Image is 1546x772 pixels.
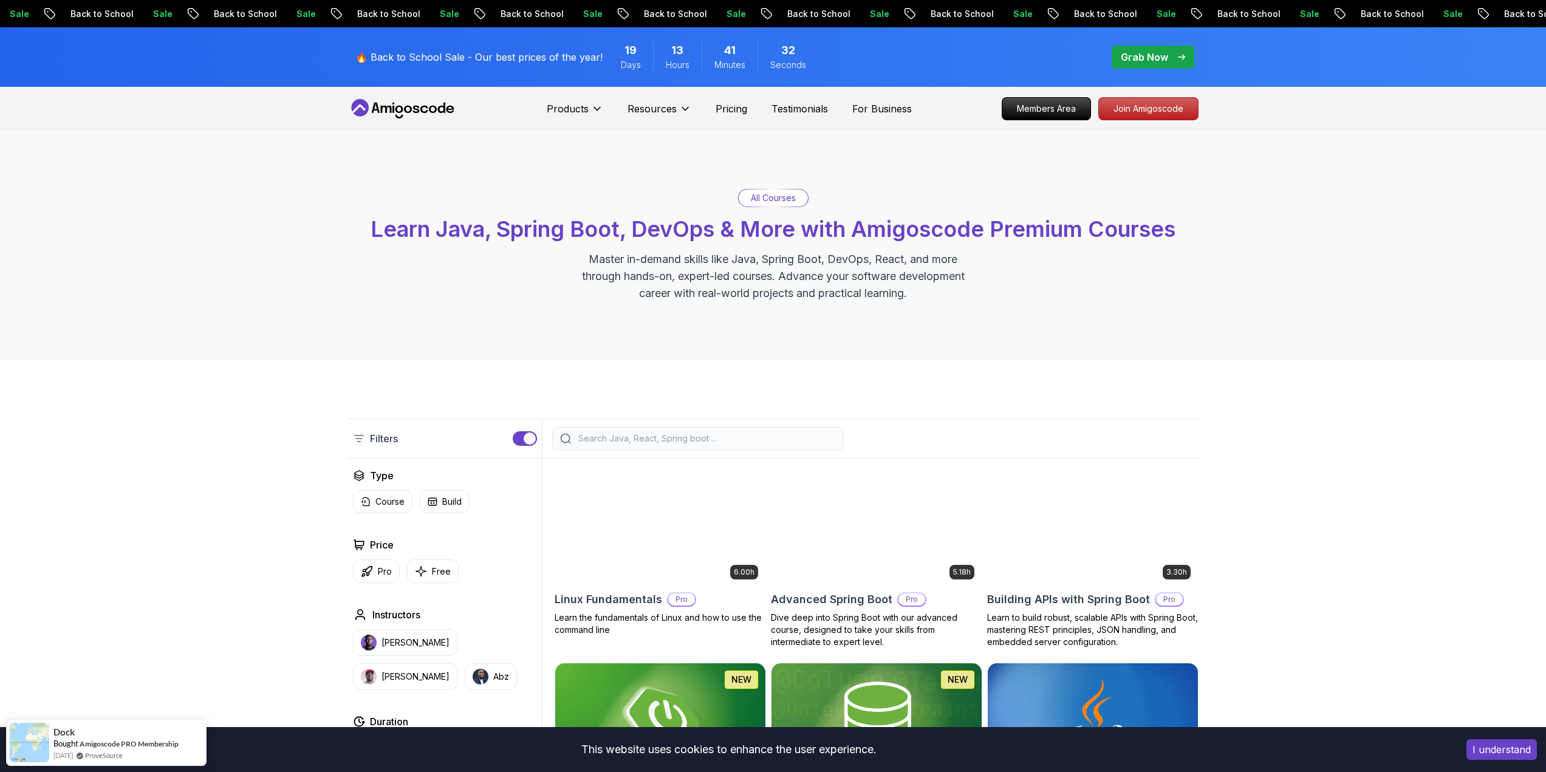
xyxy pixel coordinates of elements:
p: Learn to build robust, scalable APIs with Spring Boot, mastering REST principles, JSON handling, ... [987,612,1199,648]
p: Sale [859,8,898,20]
p: Back to School [1206,8,1289,20]
p: Back to School [490,8,572,20]
p: [PERSON_NAME] [381,671,450,683]
p: 5.18h [953,567,971,577]
p: Back to School [346,8,429,20]
span: [DATE] [53,750,73,760]
span: Bought [53,739,78,748]
p: Back to School [920,8,1002,20]
a: Amigoscode PRO Membership [80,739,179,748]
p: Free [432,565,451,578]
a: Advanced Spring Boot card5.18hAdvanced Spring BootProDive deep into Spring Boot with our advanced... [771,468,982,648]
button: Build [420,490,470,513]
img: Linux Fundamentals card [555,469,765,587]
p: [PERSON_NAME] [381,637,450,649]
button: Course [353,490,412,513]
p: Back to School [203,8,286,20]
p: Sale [142,8,181,20]
p: Master in-demand skills like Java, Spring Boot, DevOps, React, and more through hands-on, expert-... [569,251,977,302]
button: Products [547,101,603,126]
p: 🔥 Back to School Sale - Our best prices of the year! [355,50,603,64]
p: Back to School [60,8,142,20]
span: Seconds [770,59,806,71]
span: Hours [666,59,689,71]
span: Learn Java, Spring Boot, DevOps & More with Amigoscode Premium Courses [371,216,1175,242]
img: instructor img [361,669,377,685]
p: Members Area [1002,98,1090,120]
button: Accept cookies [1466,739,1537,760]
span: Days [621,59,641,71]
p: Sale [286,8,324,20]
button: instructor img[PERSON_NAME] [353,629,457,656]
span: Minutes [714,59,745,71]
h2: Building APIs with Spring Boot [987,591,1150,608]
span: 19 Days [624,42,637,59]
h2: Linux Fundamentals [555,591,662,608]
img: instructor img [361,635,377,651]
input: Search Java, React, Spring boot ... [576,432,836,445]
p: Sale [572,8,611,20]
p: Build [442,496,462,508]
p: 6.00h [734,567,754,577]
p: Sale [1289,8,1328,20]
p: Sale [429,8,468,20]
h2: Type [370,468,394,483]
span: 13 Hours [671,42,683,59]
h2: Instructors [372,607,420,622]
p: Dive deep into Spring Boot with our advanced course, designed to take your skills from intermedia... [771,612,982,648]
p: Join Amigoscode [1099,98,1198,120]
p: Pro [898,593,925,606]
a: Join Amigoscode [1098,97,1199,120]
a: Linux Fundamentals card6.00hLinux FundamentalsProLearn the fundamentals of Linux and how to use t... [555,468,766,636]
a: Testimonials [771,101,828,116]
p: Pro [668,593,695,606]
p: All Courses [751,192,796,204]
p: 3.30h [1166,567,1187,577]
img: Advanced Spring Boot card [771,469,982,587]
p: Sale [1002,8,1041,20]
h2: Advanced Spring Boot [771,591,892,608]
p: Back to School [633,8,716,20]
a: For Business [852,101,912,116]
a: Pricing [716,101,747,116]
span: 32 Seconds [781,42,795,59]
button: Pro [353,559,400,583]
a: ProveSource [85,750,123,760]
p: Back to School [776,8,859,20]
a: Building APIs with Spring Boot card3.30hBuilding APIs with Spring BootProLearn to build robust, s... [987,468,1199,648]
p: Back to School [1350,8,1432,20]
h2: Price [370,538,394,552]
span: Dock [53,727,75,737]
p: Back to School [1063,8,1146,20]
p: Filters [370,431,398,446]
h2: Duration [370,714,408,729]
a: Members Area [1002,97,1091,120]
p: Sale [716,8,754,20]
p: Abz [493,671,509,683]
p: Learn the fundamentals of Linux and how to use the command line [555,612,766,636]
button: Free [407,559,459,583]
p: Sale [1432,8,1471,20]
p: NEW [731,674,751,686]
p: NEW [948,674,968,686]
img: provesource social proof notification image [10,723,49,762]
p: Pro [378,565,392,578]
p: Resources [628,101,677,116]
p: Sale [1146,8,1185,20]
p: Course [375,496,405,508]
span: 41 Minutes [724,42,736,59]
button: Resources [628,101,691,126]
p: Grab Now [1121,50,1168,64]
p: Products [547,101,589,116]
p: Pro [1156,593,1183,606]
div: This website uses cookies to enhance the user experience. [9,736,1448,763]
button: instructor imgAbz [465,663,517,690]
button: instructor img[PERSON_NAME] [353,663,457,690]
img: Building APIs with Spring Boot card [988,469,1198,587]
img: instructor img [473,669,488,685]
